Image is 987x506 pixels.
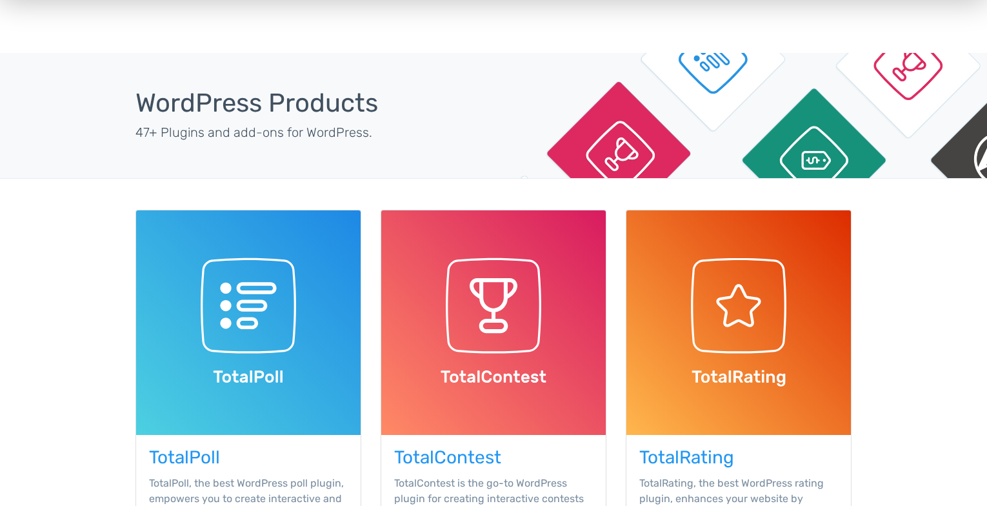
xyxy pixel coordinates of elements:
p: 47+ Plugins and add-ons for WordPress. [135,123,484,142]
h3: TotalContest WordPress Plugin [394,448,593,468]
img: TotalRating WordPress Plugin [626,210,851,435]
h3: TotalRating WordPress Plugin [639,448,838,468]
img: TotalContest WordPress Plugin [381,210,606,435]
h3: TotalPoll WordPress Plugin [149,448,348,468]
h1: WordPress Products [135,89,484,117]
img: TotalPoll WordPress Plugin [136,210,361,435]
